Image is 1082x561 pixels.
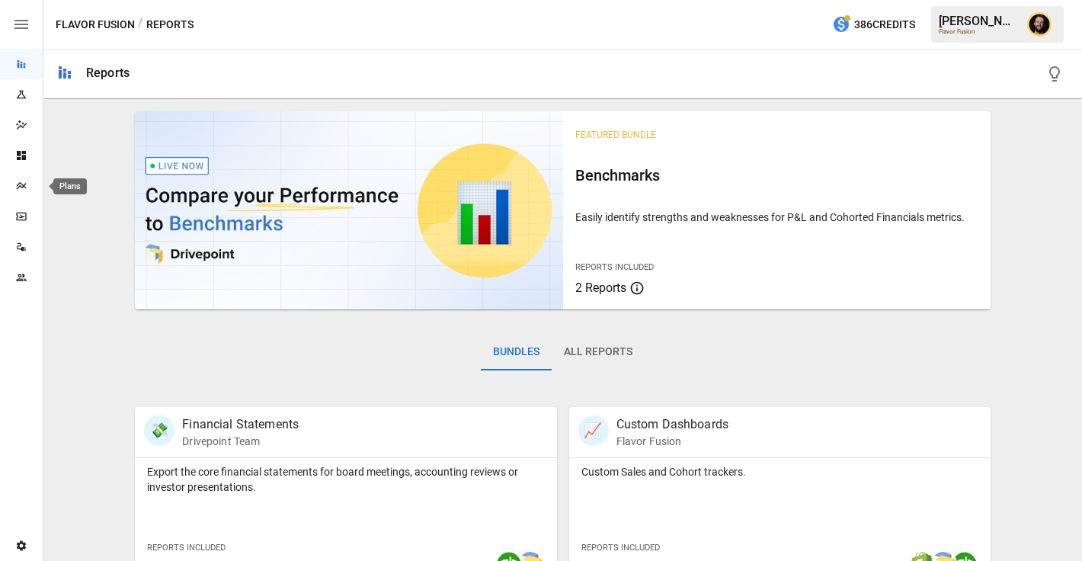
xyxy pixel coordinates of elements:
[138,15,143,34] div: /
[182,415,299,434] p: Financial Statements
[481,334,552,370] button: Bundles
[147,464,544,495] p: Export the core financial statements for board meetings, accounting reviews or investor presentat...
[56,15,135,34] button: Flavor Fusion
[826,11,921,39] button: 386Credits
[1018,3,1061,46] button: Ciaran Nugent
[578,415,609,446] div: 📈
[86,66,130,80] div: Reports
[575,280,626,295] span: 2 Reports
[575,130,656,140] span: Featured Bundle
[616,434,729,449] p: Flavor Fusion
[135,111,562,309] img: video thumbnail
[939,28,1018,35] div: Flavor Fusion
[581,464,978,479] p: Custom Sales and Cohort trackers.
[552,334,645,370] button: All Reports
[144,415,174,446] div: 💸
[939,14,1018,28] div: [PERSON_NAME]
[53,178,87,194] div: Plans
[575,262,654,272] span: Reports Included
[575,210,978,225] p: Easily identify strengths and weaknesses for P&L and Cohorted Financials metrics.
[616,415,729,434] p: Custom Dashboards
[854,15,915,34] span: 386 Credits
[147,543,226,553] span: Reports Included
[581,543,660,553] span: Reports Included
[182,434,299,449] p: Drivepoint Team
[1027,12,1052,37] img: Ciaran Nugent
[575,163,978,188] h6: Benchmarks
